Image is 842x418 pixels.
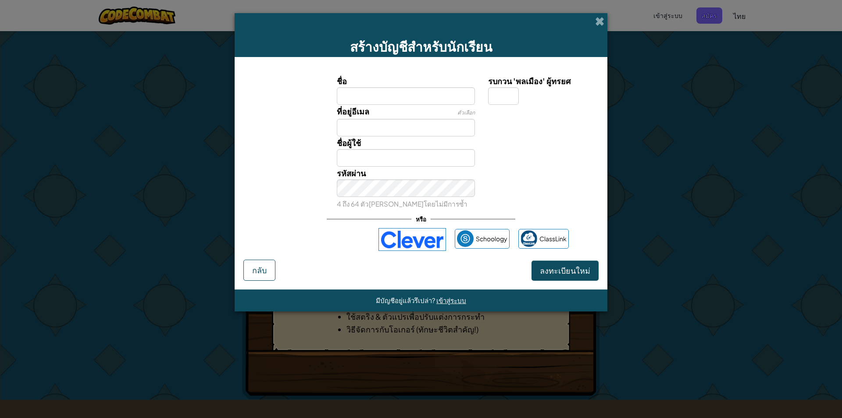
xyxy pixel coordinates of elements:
[476,232,507,245] span: Schoology
[411,213,431,225] span: หรือ
[436,296,466,304] a: เข้าสู่ระบบ
[337,138,361,148] span: ชื่อผู้ใช้
[337,76,347,86] span: ชื่อ
[337,200,467,208] small: 4 ถึง 64 ตัว[PERSON_NAME]โดยไม่มีการซ้ำ
[337,168,366,178] span: รหัสผ่าน
[457,230,474,247] img: schoology.png
[532,261,599,281] button: ลงทะเบียนใหม่
[243,260,275,281] button: กลับ
[337,106,369,116] span: ที่อยู่อีเมล
[457,109,475,116] span: ตัวเลือก
[378,228,446,251] img: clever-logo-blue.png
[539,232,567,245] span: ClassLink
[350,38,492,55] span: สร้างบัญชีสำหรับนักเรียน
[252,265,267,275] span: กลับ
[521,230,537,247] img: classlink-logo-small.png
[488,76,571,86] span: รบกวน 'พลเมือง' ผู้ทรยศ
[376,296,436,304] span: มีบัญชีอยู่แล้วรึเปล่า?
[269,230,374,249] iframe: ปุ่มลงชื่อเข้าใช้ด้วย Google
[540,265,590,275] span: ลงทะเบียนใหม่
